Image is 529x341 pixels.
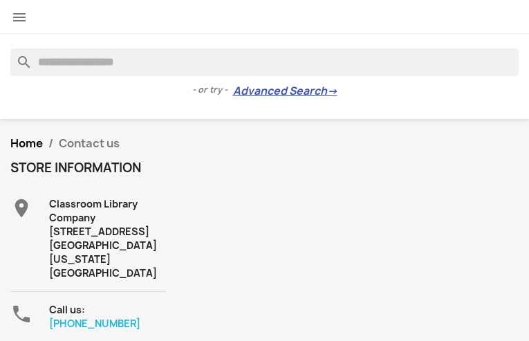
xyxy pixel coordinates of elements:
i:  [10,303,33,325]
a: Home [10,136,43,151]
div: Classroom Library Company [STREET_ADDRESS] [GEOGRAPHIC_DATA][US_STATE] [GEOGRAPHIC_DATA] [49,197,166,280]
i:  [11,9,28,26]
a: Advanced Search→ [233,84,337,98]
input: Search [10,48,519,76]
a: [PHONE_NUMBER] [49,317,140,330]
i:  [10,197,33,219]
div: Call us: [49,303,166,331]
span: → [327,84,337,98]
i: search [10,48,27,65]
h4: Store information [10,161,166,175]
span: - or try - [192,83,233,97]
span: Contact us [59,136,120,151]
